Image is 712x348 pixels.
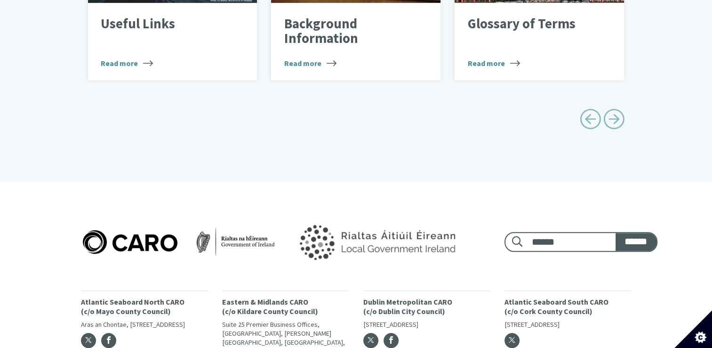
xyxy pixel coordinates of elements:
button: Set cookie preferences [674,310,712,348]
p: Glossary of Terms [468,17,597,32]
p: [STREET_ADDRESS] [363,320,490,329]
a: Previous page [580,105,601,137]
img: Caro logo [81,228,277,256]
p: Eastern & Midlands CARO (c/o Kildare County Council) [222,297,349,317]
a: Facebook [101,333,116,348]
p: Background Information [284,17,414,46]
a: Twitter [504,333,520,348]
p: Atlantic Seaboard South CARO (c/o Cork County Council) [504,297,632,317]
p: Aras an Chontae, [STREET_ADDRESS] [81,320,208,329]
span: Read more [101,58,153,69]
p: [STREET_ADDRESS] [504,320,632,329]
a: Facebook [384,333,399,348]
p: Useful Links [101,17,230,32]
a: Twitter [81,333,96,348]
p: Atlantic Seaboard North CARO (c/o Mayo County Council) [81,297,208,317]
span: Read more [284,58,336,69]
a: Twitter [363,333,378,348]
img: Government of Ireland logo [278,212,474,272]
span: Read more [468,58,520,69]
p: Dublin Metropolitan CARO (c/o Dublin City Council) [363,297,490,317]
a: Next page [603,105,624,137]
